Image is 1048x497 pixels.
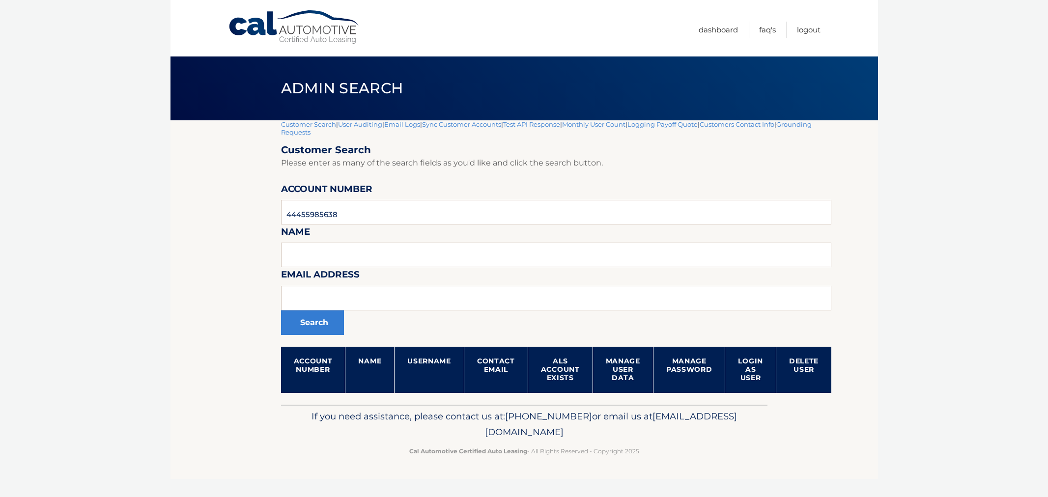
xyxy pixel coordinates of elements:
[338,120,382,128] a: User Auditing
[281,182,372,200] label: Account Number
[776,347,831,393] th: Delete User
[281,267,360,285] label: Email Address
[281,144,832,156] h2: Customer Search
[281,120,832,405] div: | | | | | | | |
[593,347,653,393] th: Manage User Data
[395,347,464,393] th: Username
[485,411,737,438] span: [EMAIL_ADDRESS][DOMAIN_NAME]
[503,120,560,128] a: Test API Response
[228,10,361,45] a: Cal Automotive
[725,347,776,393] th: Login as User
[797,22,821,38] a: Logout
[287,409,761,440] p: If you need assistance, please contact us at: or email us at
[562,120,625,128] a: Monthly User Count
[505,411,592,422] span: [PHONE_NUMBER]
[700,120,774,128] a: Customers Contact Info
[699,22,738,38] a: Dashboard
[281,224,310,243] label: Name
[422,120,501,128] a: Sync Customer Accounts
[281,347,345,393] th: Account Number
[409,447,527,455] strong: Cal Automotive Certified Auto Leasing
[281,120,336,128] a: Customer Search
[287,446,761,456] p: - All Rights Reserved - Copyright 2025
[345,347,395,393] th: Name
[627,120,698,128] a: Logging Payoff Quote
[281,120,812,136] a: Grounding Requests
[653,347,725,393] th: Manage Password
[384,120,420,128] a: Email Logs
[759,22,776,38] a: FAQ's
[281,156,832,170] p: Please enter as many of the search fields as you'd like and click the search button.
[528,347,593,393] th: ALS Account Exists
[281,79,403,97] span: Admin Search
[464,347,528,393] th: Contact Email
[281,310,344,335] button: Search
